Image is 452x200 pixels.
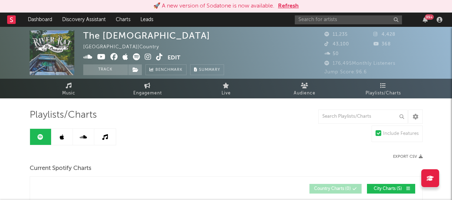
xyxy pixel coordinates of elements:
[23,13,57,27] a: Dashboard
[393,155,423,159] button: Export CSV
[309,184,362,194] button: Country Charts(0)
[324,70,367,74] span: Jump Score: 96.6
[372,187,404,191] span: City Charts ( 5 )
[62,89,75,98] span: Music
[108,79,187,98] a: Engagement
[83,30,210,41] div: The [DEMOGRAPHIC_DATA]
[318,109,408,124] input: Search Playlists/Charts
[199,68,220,72] span: Summary
[155,66,183,74] span: Benchmark
[145,64,187,75] a: Benchmark
[83,64,128,75] button: Track
[324,52,339,56] span: 50
[30,111,97,119] span: Playlists/Charts
[133,89,162,98] span: Engagement
[83,43,167,52] div: [GEOGRAPHIC_DATA] | Country
[294,89,316,98] span: Audience
[373,32,396,37] span: 4,428
[187,79,265,98] a: Live
[111,13,135,27] a: Charts
[135,13,158,27] a: Leads
[324,32,348,37] span: 11,235
[168,53,180,62] button: Edit
[373,42,391,47] span: 368
[265,79,344,98] a: Audience
[278,2,299,10] button: Refresh
[423,17,428,23] button: 99+
[314,187,351,191] span: Country Charts ( 0 )
[153,2,274,10] div: 🚀 A new version of Sodatone is now available.
[30,164,91,173] span: Current Spotify Charts
[425,14,434,20] div: 99 +
[367,184,415,194] button: City Charts(5)
[366,89,401,98] span: Playlists/Charts
[344,79,423,98] a: Playlists/Charts
[383,130,419,138] div: Include Features
[190,64,224,75] button: Summary
[30,79,108,98] a: Music
[222,89,231,98] span: Live
[324,61,396,66] span: 176,495 Monthly Listeners
[57,13,111,27] a: Discovery Assistant
[295,15,402,24] input: Search for artists
[324,42,349,47] span: 43,100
